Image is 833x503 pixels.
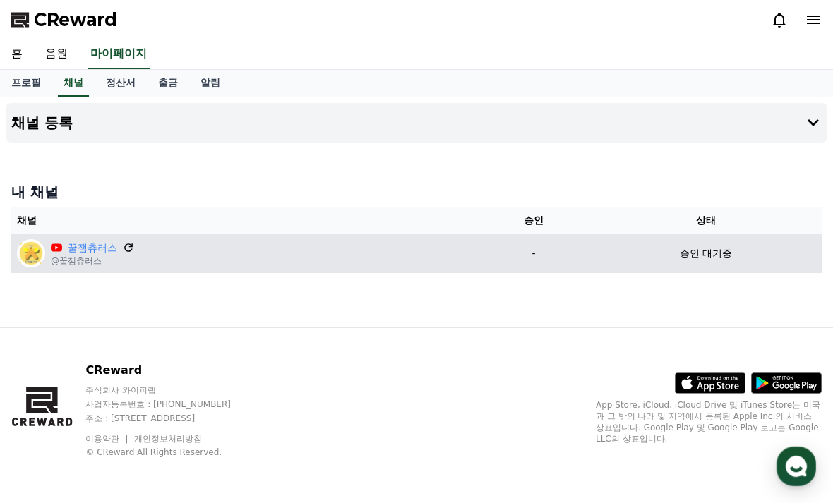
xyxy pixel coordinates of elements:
span: CReward [34,8,117,31]
p: 주식회사 와이피랩 [85,384,258,396]
h4: 내 채널 [11,182,822,202]
a: 알림 [189,70,232,97]
p: 사업자등록번호 : [PHONE_NUMBER] [85,399,258,410]
p: @꿀잼츄러스 [51,255,134,267]
p: 승인 대기중 [680,246,732,261]
h4: 채널 등록 [11,115,73,131]
a: 개인정보처리방침 [134,434,202,444]
th: 채널 [11,207,477,234]
a: CReward [11,8,117,31]
p: CReward [85,362,258,379]
p: 주소 : [STREET_ADDRESS] [85,413,258,424]
a: 채널 [58,70,89,97]
p: App Store, iCloud, iCloud Drive 및 iTunes Store는 미국과 그 밖의 나라 및 지역에서 등록된 Apple Inc.의 서비스 상표입니다. Goo... [596,399,822,444]
a: 꿀잼츄러스 [68,241,117,255]
a: 음원 [34,40,79,69]
p: © CReward All Rights Reserved. [85,447,258,458]
th: 상태 [590,207,822,234]
a: 정산서 [95,70,147,97]
p: - [483,246,585,261]
a: 출금 [147,70,189,97]
th: 승인 [477,207,590,234]
img: 꿀잼츄러스 [17,239,45,267]
a: 마이페이지 [88,40,150,69]
a: 이용약관 [85,434,130,444]
button: 채널 등록 [6,103,827,143]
